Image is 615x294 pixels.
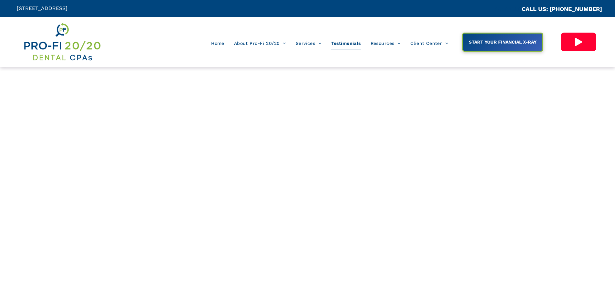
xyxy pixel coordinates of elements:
[405,37,453,49] a: Client Center
[291,37,326,49] a: Services
[206,37,229,49] a: Home
[466,36,539,48] span: START YOUR FINANCIAL X-RAY
[462,33,543,52] a: START YOUR FINANCIAL X-RAY
[366,37,405,49] a: Resources
[522,5,602,12] a: CALL US: [PHONE_NUMBER]
[23,22,101,62] img: Get Dental CPA Consulting, Bookkeeping, & Bank Loans
[17,5,67,11] span: [STREET_ADDRESS]
[494,6,522,12] span: CA::CALLC
[229,37,291,49] a: About Pro-Fi 20/20
[326,37,366,49] a: Testimonials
